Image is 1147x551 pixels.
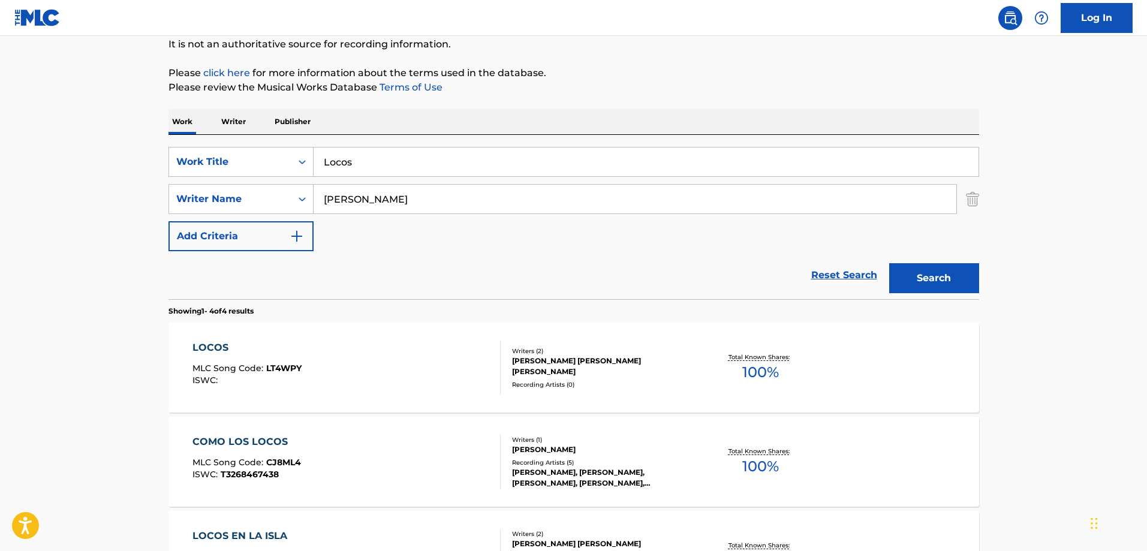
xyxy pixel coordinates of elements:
[266,363,302,374] span: LT4WPY
[290,229,304,243] img: 9d2ae6d4665cec9f34b9.svg
[1061,3,1133,33] a: Log In
[168,417,979,507] a: COMO LOS LOCOSMLC Song Code:CJ8ML4ISWC:T3268467438Writers (1)[PERSON_NAME]Recording Artists (5)[P...
[168,306,254,317] p: Showing 1 - 4 of 4 results
[728,541,793,550] p: Total Known Shares:
[203,67,250,79] a: click here
[742,362,779,383] span: 100 %
[1087,493,1147,551] iframe: Chat Widget
[271,109,314,134] p: Publisher
[168,66,979,80] p: Please for more information about the terms used in the database.
[1029,6,1053,30] div: Help
[889,263,979,293] button: Search
[512,444,693,455] div: [PERSON_NAME]
[168,323,979,413] a: LOCOSMLC Song Code:LT4WPYISWC:Writers (2)[PERSON_NAME] [PERSON_NAME] [PERSON_NAME]Recording Artis...
[14,9,61,26] img: MLC Logo
[266,457,301,468] span: CJ8ML4
[192,341,302,355] div: LOCOS
[168,37,979,52] p: It is not an authoritative source for recording information.
[512,356,693,377] div: [PERSON_NAME] [PERSON_NAME] [PERSON_NAME]
[168,80,979,95] p: Please review the Musical Works Database
[221,469,279,480] span: T3268467438
[742,456,779,477] span: 100 %
[966,184,979,214] img: Delete Criterion
[512,435,693,444] div: Writers ( 1 )
[218,109,249,134] p: Writer
[192,457,266,468] span: MLC Song Code :
[805,262,883,288] a: Reset Search
[998,6,1022,30] a: Public Search
[512,529,693,538] div: Writers ( 2 )
[168,147,979,299] form: Search Form
[728,447,793,456] p: Total Known Shares:
[728,353,793,362] p: Total Known Shares:
[192,469,221,480] span: ISWC :
[192,363,266,374] span: MLC Song Code :
[377,82,442,93] a: Terms of Use
[168,109,196,134] p: Work
[1034,11,1049,25] img: help
[512,467,693,489] div: [PERSON_NAME], [PERSON_NAME], [PERSON_NAME], [PERSON_NAME], [PERSON_NAME]
[512,458,693,467] div: Recording Artists ( 5 )
[1091,505,1098,541] div: Drag
[192,375,221,386] span: ISWC :
[176,155,284,169] div: Work Title
[512,347,693,356] div: Writers ( 2 )
[512,380,693,389] div: Recording Artists ( 0 )
[1003,11,1017,25] img: search
[192,529,296,543] div: LOCOS EN LA ISLA
[168,221,314,251] button: Add Criteria
[176,192,284,206] div: Writer Name
[192,435,301,449] div: COMO LOS LOCOS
